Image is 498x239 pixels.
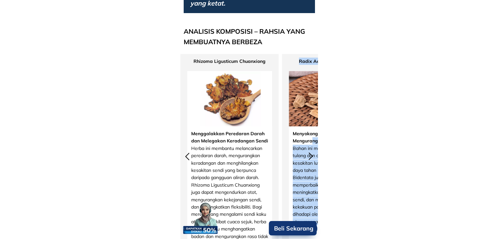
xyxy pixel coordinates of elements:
[293,131,367,144] span: Menyokong Kesihatan Tulang dan Mengurangkan Sakit Lutut
[269,221,317,235] p: Beli Sekarang
[289,58,374,65] h5: Radix Achyranthis Bidentata
[293,130,371,225] div: Bahan ini membantu menguatkan tulang dan otot, mengurangkan kesakitan lutut dan meningkatkan daya...
[270,222,317,235] p: Beli Sekarang
[187,58,272,65] h5: Rhizoma Ligusticum Chuanxiong
[184,26,315,47] div: Analisis Komposisi – Rahsia yang Membuatnya Berbeza
[191,131,268,144] span: Menggalakkan Peredaran Darah dan Melegakan Keradangan Sendi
